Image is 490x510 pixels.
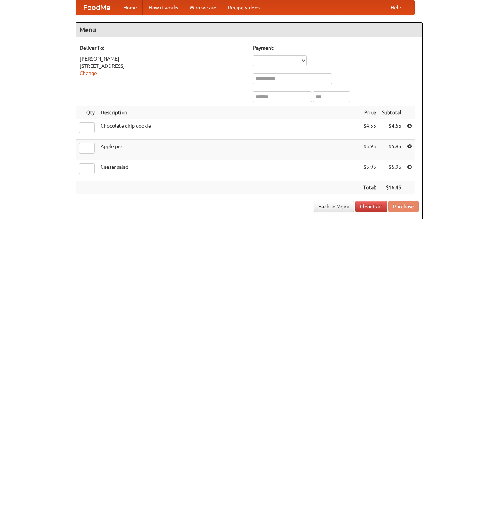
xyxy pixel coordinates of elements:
[76,0,118,15] a: FoodMe
[80,55,246,62] div: [PERSON_NAME]
[379,181,404,194] th: $16.45
[76,106,98,119] th: Qty
[76,23,422,37] h4: Menu
[379,106,404,119] th: Subtotal
[98,160,360,181] td: Caesar salad
[253,44,419,52] h5: Payment:
[80,70,97,76] a: Change
[388,201,419,212] button: Purchase
[184,0,222,15] a: Who we are
[222,0,265,15] a: Recipe videos
[118,0,143,15] a: Home
[80,44,246,52] h5: Deliver To:
[385,0,407,15] a: Help
[143,0,184,15] a: How it works
[314,201,354,212] a: Back to Menu
[360,140,379,160] td: $5.95
[360,106,379,119] th: Price
[98,119,360,140] td: Chocolate chip cookie
[360,160,379,181] td: $5.95
[379,160,404,181] td: $5.95
[360,181,379,194] th: Total:
[360,119,379,140] td: $4.55
[80,62,246,70] div: [STREET_ADDRESS]
[355,201,387,212] a: Clear Cart
[379,140,404,160] td: $5.95
[379,119,404,140] td: $4.55
[98,140,360,160] td: Apple pie
[98,106,360,119] th: Description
